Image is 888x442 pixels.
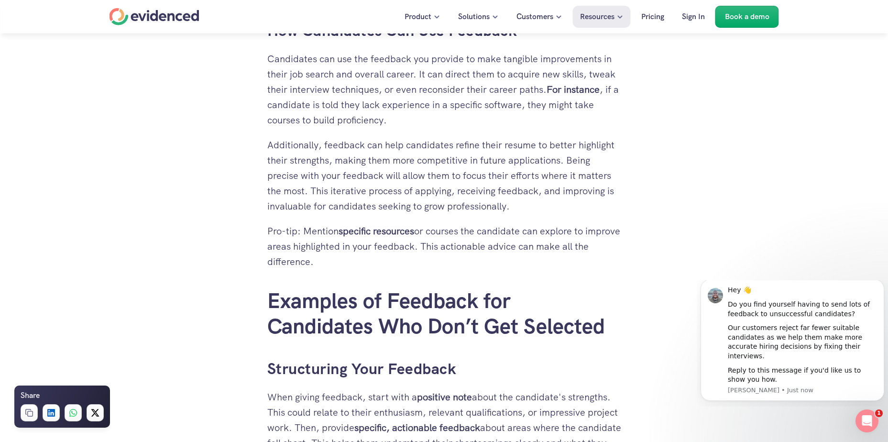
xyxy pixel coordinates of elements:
div: Our customers reject far fewer suitable candidates as we help them make more accurate hiring deci... [31,43,180,80]
a: Book a demo [715,6,779,28]
div: Reply to this message if you'd like us to show you how. [31,86,180,104]
p: Pricing [641,11,664,23]
h2: Examples of Feedback for Candidates Who Don’t Get Selected [267,288,621,339]
p: Resources [580,11,614,23]
a: Sign In [675,6,712,28]
a: Home [110,8,199,25]
h3: Structuring Your Feedback [267,358,621,380]
strong: specific, actionable feedback [354,421,480,434]
span: 1 [875,409,883,417]
div: Do you find yourself having to send lots of feedback to unsuccessful candidates? [31,20,180,38]
p: Candidates can use the feedback you provide to make tangible improvements in their job search and... [267,51,621,128]
p: Solutions [458,11,490,23]
p: Pro-tip: Mention or courses the candidate can explore to improve areas highlighted in your feedba... [267,223,621,269]
strong: specific resources [339,225,414,237]
p: Book a demo [725,11,769,23]
a: Pricing [634,6,671,28]
p: Additionally, feedback can help candidates refine their resume to better highlight their strength... [267,137,621,214]
iframe: Intercom notifications message [697,280,888,407]
img: Profile image for Lewis [11,8,26,23]
p: Message from Lewis, sent Just now [31,106,180,114]
div: Hey 👋 [31,5,180,15]
p: Product [405,11,431,23]
div: Message content [31,5,180,104]
strong: For instance [547,83,600,96]
strong: positive note [417,391,472,403]
p: Customers [516,11,553,23]
iframe: Intercom live chat [855,409,878,432]
p: Sign In [682,11,705,23]
h6: Share [21,389,40,402]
